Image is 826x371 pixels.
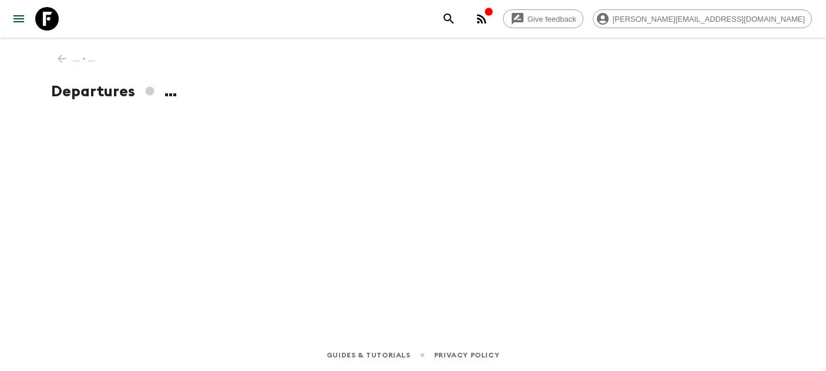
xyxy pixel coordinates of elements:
span: [PERSON_NAME][EMAIL_ADDRESS][DOMAIN_NAME] [606,15,811,23]
button: menu [7,7,31,31]
a: Give feedback [503,9,583,28]
div: [PERSON_NAME][EMAIL_ADDRESS][DOMAIN_NAME] [593,9,812,28]
h1: Departures ... [51,80,775,103]
button: search adventures [437,7,461,31]
a: Privacy Policy [434,349,499,362]
span: Give feedback [521,15,583,23]
a: Guides & Tutorials [327,349,411,362]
